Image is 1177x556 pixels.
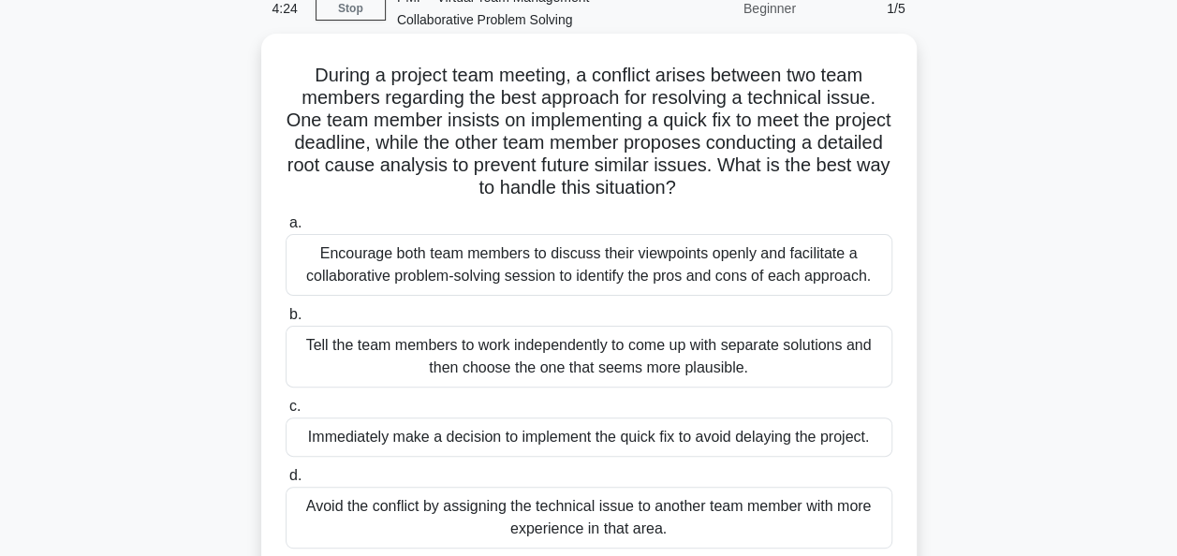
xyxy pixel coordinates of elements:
div: Encourage both team members to discuss their viewpoints openly and facilitate a collaborative pro... [286,234,892,296]
span: a. [289,214,302,230]
div: Avoid the conflict by assigning the technical issue to another team member with more experience i... [286,487,892,549]
span: d. [289,467,302,483]
span: c. [289,398,301,414]
div: Tell the team members to work independently to come up with separate solutions and then choose th... [286,326,892,388]
span: b. [289,306,302,322]
h5: During a project team meeting, a conflict arises between two team members regarding the best appr... [284,64,894,200]
div: Immediately make a decision to implement the quick fix to avoid delaying the project. [286,417,892,457]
